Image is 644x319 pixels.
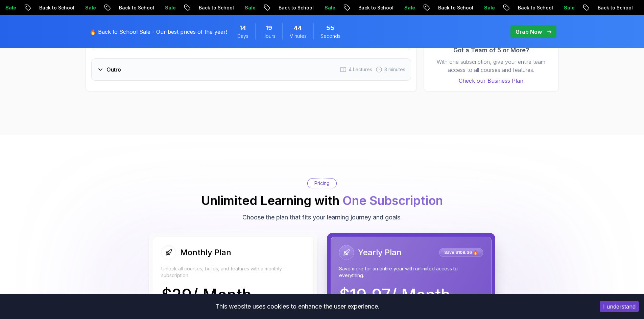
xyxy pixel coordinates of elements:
span: Seconds [320,33,340,39]
span: 19 Hours [265,23,272,33]
span: 4 Lectures [349,66,372,73]
span: 3 minutes [384,66,405,73]
p: Back to School [386,4,432,11]
p: Back to School [307,4,353,11]
p: Sale [592,4,614,11]
h2: Yearly Plan [358,247,402,258]
span: One Subscription [342,193,443,208]
span: Hours [262,33,276,39]
div: This website uses cookies to enhance the user experience. [5,299,590,314]
p: Sale [353,4,374,11]
a: Check our Business Plan [431,77,552,85]
p: Pricing [314,180,330,187]
p: Choose the plan that fits your learning journey and goals. [242,213,402,222]
p: Sale [512,4,534,11]
p: Grab Now [516,28,542,36]
span: 55 Seconds [326,23,334,33]
span: 44 Minutes [294,23,302,33]
span: Minutes [289,33,307,39]
p: Back to School [147,4,193,11]
p: $ 29 / Month [161,287,252,303]
h2: Monthly Plan [180,247,231,258]
p: Sale [273,4,294,11]
p: Save $108.36 🔥 [440,249,482,256]
h3: Got a Team of 5 or More? [431,46,552,55]
p: Sale [432,4,454,11]
p: Sale [113,4,135,11]
p: Back to School [227,4,273,11]
h3: Outro [106,65,121,74]
p: Back to School [546,4,592,11]
p: Back to School [466,4,512,11]
p: Sale [33,4,55,11]
p: $ 19.97 / Month [339,287,450,303]
button: Accept cookies [600,301,639,312]
button: Outro4 Lectures 3 minutes [91,58,411,81]
h2: Unlimited Learning with [201,194,443,207]
span: 14 Days [239,23,246,33]
p: 🔥 Back to School Sale - Our best prices of the year! [90,28,227,36]
span: Days [237,33,248,39]
p: Save more for an entire year with unlimited access to everything. [339,265,483,279]
p: Sale [193,4,215,11]
p: Unlock all courses, builds, and features with a monthly subscription. [161,265,305,279]
p: Back to School [67,4,113,11]
p: With one subscription, give your entire team access to all courses and features. [431,58,552,74]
